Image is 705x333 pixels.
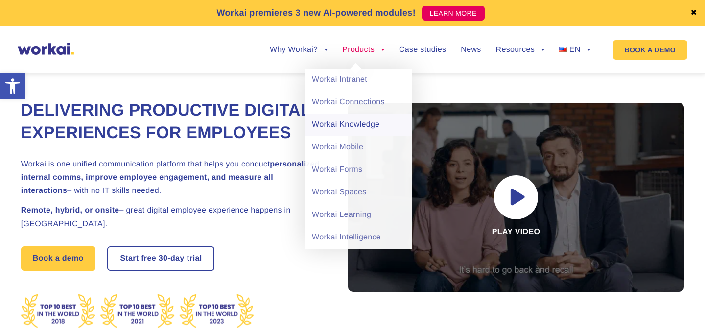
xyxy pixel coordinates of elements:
[159,255,185,262] i: 30-day
[348,103,684,292] div: Play video
[21,158,325,198] h2: Workai is one unified communication platform that helps you conduct – with no IT skills needed.
[613,40,687,60] a: BOOK A DEMO
[21,204,325,230] h2: – great digital employee experience happens in [GEOGRAPHIC_DATA].
[21,99,325,144] h1: Delivering Productive Digital Experiences for Employees
[569,46,581,54] span: EN
[305,136,412,159] a: Workai Mobile
[270,46,328,54] a: Why Workai?
[461,46,481,54] a: News
[21,160,320,195] strong: personalized internal comms, improve employee engagement, and measure all interactions
[342,46,384,54] a: Products
[690,9,697,17] a: ✖
[496,46,544,54] a: Resources
[305,159,412,181] a: Workai Forms
[216,6,416,20] p: Workai premieres 3 new AI-powered modules!
[422,6,485,21] a: LEARN MORE
[305,69,412,91] a: Workai Intranet
[305,226,412,249] a: Workai Intelligence
[305,114,412,136] a: Workai Knowledge
[399,46,446,54] a: Case studies
[108,247,213,270] a: Start free30-daytrial
[305,204,412,226] a: Workai Learning
[305,181,412,204] a: Workai Spaces
[305,91,412,114] a: Workai Connections
[21,246,95,271] a: Book a demo
[21,206,119,214] strong: Remote, hybrid, or onsite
